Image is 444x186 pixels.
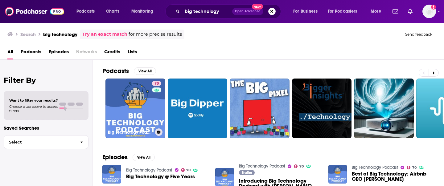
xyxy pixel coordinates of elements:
[76,47,97,59] span: Networks
[239,164,285,169] a: Big Technology Podcast
[4,135,88,149] button: Select
[72,6,103,16] button: open menu
[102,6,123,16] a: Charts
[181,168,191,172] a: 70
[352,171,434,182] span: Best of Big Technology: Airbnb CEO [PERSON_NAME]
[171,4,287,18] div: Search podcasts, credits, & more...
[352,171,434,182] a: Best of Big Technology: Airbnb CEO Brian Chesky
[289,6,325,16] button: open menu
[299,165,304,168] span: 70
[412,166,417,169] span: 70
[134,67,156,75] button: View All
[407,166,417,169] a: 70
[128,47,137,59] a: Lists
[186,169,191,172] span: 70
[371,7,381,16] span: More
[126,168,172,173] a: Big Technology Podcast
[20,31,36,37] h3: Search
[154,81,159,87] span: 70
[294,164,304,168] a: 70
[43,31,77,37] h3: big technology
[431,5,436,10] svg: Add a profile image
[4,76,88,85] h2: Filter By
[422,5,436,18] img: User Profile
[76,7,95,16] span: Podcasts
[108,130,153,135] h3: Big Technology Podcast
[235,10,261,13] span: Open Advanced
[328,165,347,184] img: Best of Big Technology: Airbnb CEO Brian Chesky
[4,140,75,144] span: Select
[129,31,182,38] span: for more precise results
[422,5,436,18] span: Logged in as cmand-c
[102,153,128,161] h2: Episodes
[127,6,161,16] button: open menu
[182,6,232,16] input: Search podcasts, credits, & more...
[422,5,436,18] button: Show profile menu
[403,32,434,37] button: Send feedback
[5,6,64,17] img: Podchaser - Follow, Share and Rate Podcasts
[293,7,318,16] span: For Business
[106,7,119,16] span: Charts
[49,47,69,59] a: Episodes
[366,6,389,16] button: open menu
[102,165,121,184] img: Big Technology @ Five Years
[21,47,41,59] a: Podcasts
[242,171,252,175] span: Trailer
[7,47,13,59] a: All
[9,104,58,113] span: Choose a tab above to access filters.
[105,79,165,138] a: 70Big Technology Podcast
[126,174,195,179] a: Big Technology @ Five Years
[390,6,401,17] a: Show notifications dropdown
[102,67,129,75] h2: Podcasts
[152,81,161,86] a: 70
[133,154,155,161] button: View All
[131,7,153,16] span: Monitoring
[82,31,127,38] a: Try an exact match
[405,6,415,17] a: Show notifications dropdown
[102,67,156,75] a: PodcastsView All
[232,8,263,15] button: Open AdvancedNew
[324,6,366,16] button: open menu
[328,7,357,16] span: For Podcasters
[104,47,120,59] a: Credits
[352,165,398,170] a: Big Technology Podcast
[4,125,88,131] p: Saved Searches
[252,4,263,10] span: New
[9,98,58,103] span: Want to filter your results?
[102,153,155,161] a: EpisodesView All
